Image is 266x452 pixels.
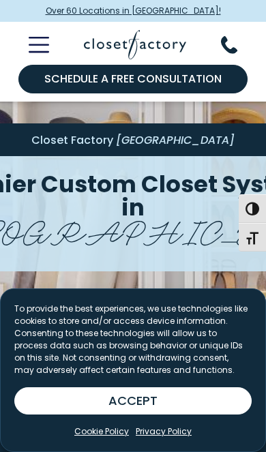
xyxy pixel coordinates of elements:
[14,303,248,376] p: To provide the best experiences, we use technologies like cookies to store and/or access device i...
[31,132,113,148] span: Closet Factory
[14,387,252,415] button: ACCEPT
[12,37,49,53] button: Toggle Mobile Menu
[136,425,192,438] a: Privacy Policy
[239,223,266,252] button: Toggle Font size
[221,36,254,54] button: Phone Number
[239,194,266,223] button: Toggle High Contrast
[74,425,129,438] a: Cookie Policy
[46,5,221,17] span: Over 60 Locations in [GEOGRAPHIC_DATA]!
[18,65,248,93] a: Schedule a Free Consultation
[84,30,186,59] img: Closet Factory Logo
[116,132,235,148] span: [GEOGRAPHIC_DATA]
